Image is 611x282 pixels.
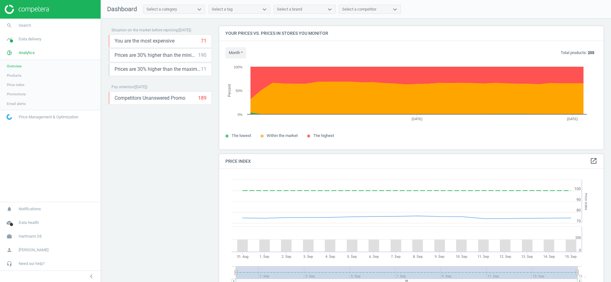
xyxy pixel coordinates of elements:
[303,255,313,259] tspan: 3. Sep
[3,230,15,242] i: work
[198,95,206,102] div: 189
[3,258,15,270] i: headset_mic
[7,101,26,106] span: Email alerts
[260,255,269,259] tspan: 1. Sep
[111,85,134,89] span: Pay attention
[115,66,201,73] span: Prices are 30% higher than the maximal
[227,84,232,97] tspan: Percent
[7,73,21,78] span: Products
[3,20,15,31] i: search
[5,5,49,14] img: ajHJNr6hYgQAAAAASUVORK5CYII=
[232,133,251,138] span: The lowest
[282,255,291,259] tspan: 2. Sep
[477,255,489,259] tspan: 11. Sep
[575,236,581,240] text: 200
[267,133,298,138] span: Within the market
[561,50,594,56] p: Total products:
[234,65,242,69] text: 100%
[19,220,39,225] span: Data health
[19,206,41,212] span: Notifications
[413,255,423,259] tspan: 8. Sep
[7,82,25,87] span: Price index
[198,52,206,59] div: 190
[134,85,147,89] span: ( [DATE] )
[219,26,604,41] h4: Your prices vs. prices in stores you monitor
[3,217,15,229] i: cloud_done
[19,261,45,266] span: Need our help?
[111,28,178,32] span: Situation on the market before repricing
[201,38,206,44] div: 71
[577,219,581,223] text: 70
[19,50,35,56] span: Analytics
[147,7,177,12] div: Select a category
[115,52,198,59] span: Prices are 30% higher than the minimum
[178,28,191,32] span: ( [DATE] )
[590,157,597,165] a: open_in_new
[574,187,581,191] text: 100
[19,114,78,120] span: Price Management & Optimization
[201,66,206,73] div: 11
[579,248,581,252] text: 0
[578,274,586,278] tspan: 15. …
[238,113,242,116] text: 0%
[19,23,31,28] span: Search
[7,114,12,120] img: wGWNvw8QSZomAAAAABJRU5ErkJggg==
[84,272,99,280] button: chevron_left
[3,203,15,215] i: notifications
[212,7,233,12] div: Select a tag
[3,47,15,59] i: pie_chart_outlined
[19,234,42,239] span: Hartmann DE
[577,208,581,212] text: 80
[237,255,248,259] tspan: 31. Aug
[500,255,511,259] tspan: 12. Sep
[88,273,95,280] i: chevron_left
[3,33,15,45] i: timeline
[435,255,444,259] tspan: 9. Sep
[577,198,581,202] text: 90
[391,255,401,259] tspan: 7. Sep
[588,50,594,55] b: 203
[277,7,302,12] div: Select a brand
[107,5,137,13] span: Dashboard
[7,92,26,97] span: Promotions
[19,247,48,253] span: [PERSON_NAME]
[236,89,242,93] text: 50%
[567,117,578,121] tspan: [DATE]
[584,193,588,210] tspan: Price Index
[590,157,597,165] i: open_in_new
[7,64,22,69] span: Overview
[115,95,185,102] span: Competitors Unanswered Promo
[347,255,357,259] tspan: 5. Sep
[325,255,335,259] tspan: 4. Sep
[115,38,174,44] span: You are the most expensive
[456,255,467,259] tspan: 10. Sep
[342,7,376,12] div: Select a competitor
[225,47,246,58] button: month
[3,244,15,256] i: person
[313,133,334,138] span: The highest
[412,117,423,121] tspan: [DATE]
[19,36,41,42] span: Data delivery
[565,255,577,259] tspan: 15. Sep
[369,255,379,259] tspan: 6. Sep
[521,255,533,259] tspan: 13. Sep
[219,154,604,169] h4: Price Index
[543,255,555,259] tspan: 14. Sep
